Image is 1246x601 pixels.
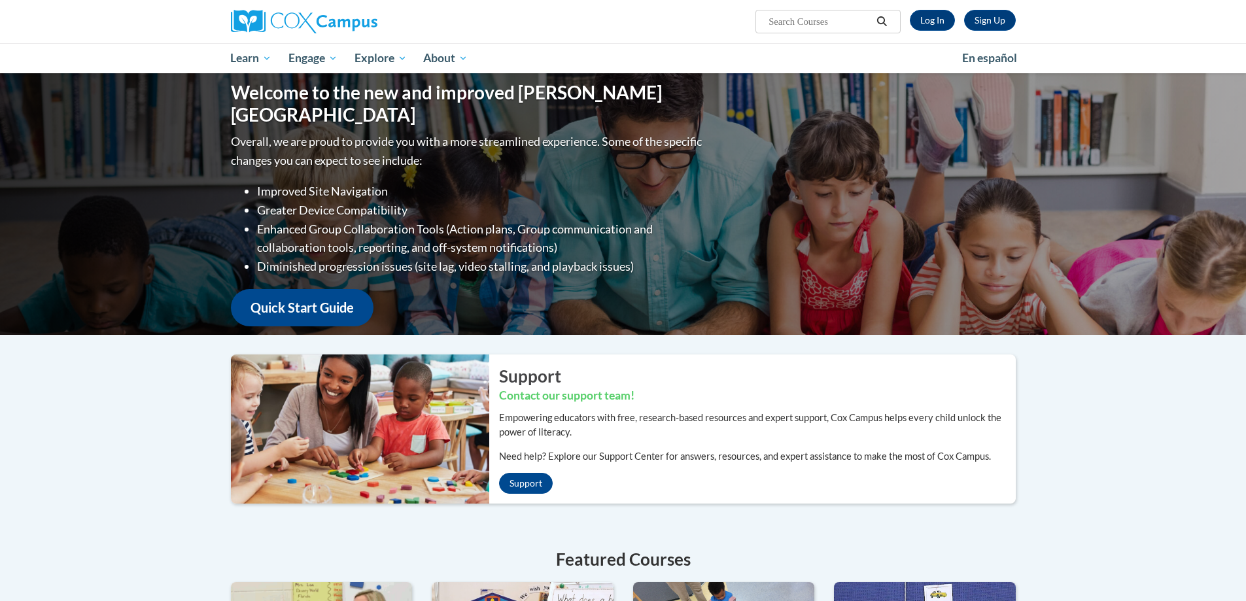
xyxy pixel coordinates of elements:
[231,82,705,126] h1: Welcome to the new and improved [PERSON_NAME][GEOGRAPHIC_DATA]
[231,289,373,326] a: Quick Start Guide
[211,43,1035,73] div: Main menu
[767,14,872,29] input: Search Courses
[499,411,1016,439] p: Empowering educators with free, research-based resources and expert support, Cox Campus helps eve...
[499,449,1016,464] p: Need help? Explore our Support Center for answers, resources, and expert assistance to make the m...
[231,547,1016,572] h4: Featured Courses
[346,43,415,73] a: Explore
[872,14,891,29] button: Search
[962,51,1017,65] span: En español
[257,182,705,201] li: Improved Site Navigation
[231,132,705,170] p: Overall, we are proud to provide you with a more streamlined experience. Some of the specific cha...
[954,44,1026,72] a: En español
[257,257,705,276] li: Diminished progression issues (site lag, video stalling, and playback issues)
[222,43,281,73] a: Learn
[231,10,377,33] img: Cox Campus
[257,201,705,220] li: Greater Device Compatibility
[288,50,337,66] span: Engage
[415,43,476,73] a: About
[499,388,1016,404] h3: Contact our support team!
[964,10,1016,31] a: Register
[355,50,407,66] span: Explore
[499,473,553,494] a: Support
[499,364,1016,388] h2: Support
[257,220,705,258] li: Enhanced Group Collaboration Tools (Action plans, Group communication and collaboration tools, re...
[423,50,468,66] span: About
[221,354,489,504] img: ...
[230,50,271,66] span: Learn
[910,10,955,31] a: Log In
[231,10,479,33] a: Cox Campus
[280,43,346,73] a: Engage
